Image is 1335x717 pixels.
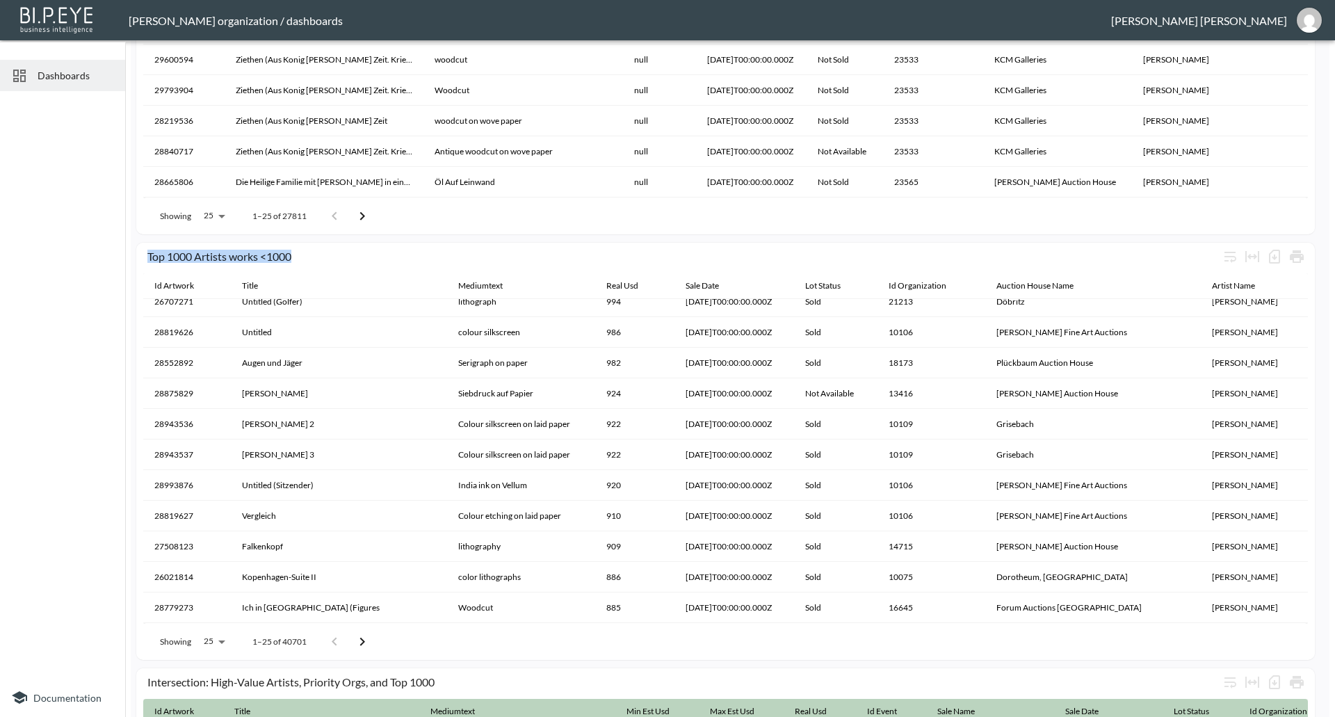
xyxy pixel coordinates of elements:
th: Grisebach [985,440,1201,470]
p: 1–25 of 27811 [252,210,307,222]
th: A.R. Penck [1201,378,1308,409]
div: Artist Name [1212,277,1255,294]
th: Sold [794,440,877,470]
th: 2025-06-23T00:00:00.000Z [674,317,794,348]
th: woodcut on wove paper [423,106,622,136]
th: 909 [595,531,674,562]
th: 28875829 [143,378,231,409]
th: Adolph von Menzel [1132,106,1308,136]
div: Real Usd [606,277,638,294]
th: Sold [794,348,877,378]
th: KCM Galleries [983,136,1132,167]
th: Antique woodcut on wove paper [423,136,622,167]
th: Not Available [794,378,877,409]
th: Not Sold [807,167,884,198]
th: 29793904 [143,75,225,106]
th: 28779273 [143,593,231,623]
th: 28840717 [143,136,225,167]
th: 28943536 [143,409,231,440]
th: 2025-07-06T00:00:00.000Z [674,440,794,470]
th: Colour etching on laid paper [447,501,595,531]
th: 29600594 [143,45,225,75]
th: 2025-06-23T00:00:00.000Z [674,501,794,531]
th: Henry's Auction House [985,531,1201,562]
th: lithograph [447,287,595,317]
th: Adolph von Menzel [1132,45,1308,75]
span: Sale Date [686,277,737,294]
th: 922 [595,409,674,440]
th: 28993876 [143,470,231,501]
th: 2025-01-30T00:00:00.000Z [674,562,794,593]
th: Ziethen (Aus Konig Friedrich's Zeit. Kriegs- Und Friedenshelden.) Zieten (From King Frederick's t... [225,75,423,106]
div: Wrap text [1219,245,1241,268]
th: 28552892 [143,348,231,378]
th: 23533 [883,106,982,136]
button: jessica@mutualart.com [1287,3,1332,37]
div: Wrap text [1219,671,1241,693]
th: Serigraph on paper [447,348,595,378]
th: Dr. Eder Auction House [983,167,1132,198]
img: bipeye-logo [17,3,97,35]
th: 18173 [877,348,985,378]
th: 14715 [877,531,985,562]
th: Van Ham Fine Art Auctions [985,470,1201,501]
div: Sale Date [686,277,719,294]
th: 2025-05-18T00:00:00.000Z [696,106,806,136]
div: Lot Status [805,277,841,294]
th: A.R. Penck [1201,531,1308,562]
div: 25 [197,632,230,650]
th: A.R. Penck [1201,593,1308,623]
a: Documentation [11,689,114,706]
th: India ink on Vellum [447,470,595,501]
p: Showing [160,636,191,647]
th: 27508123 [143,531,231,562]
th: Adolph von Menzel [1132,136,1308,167]
div: Toggle table layout between fixed and auto (default: auto) [1241,245,1263,268]
th: Döbritz [985,287,1201,317]
th: colour silkscreen [447,317,595,348]
div: Mediumtext [458,277,503,294]
th: 2025-06-14T00:00:00.000Z [674,348,794,378]
th: Falkenkopf [231,531,446,562]
th: 10106 [877,317,985,348]
th: 994 [595,287,674,317]
span: Id Organization [889,277,964,294]
span: Dashboards [38,68,114,83]
th: Untitled (Golfer) [231,287,446,317]
th: Sold [794,317,877,348]
th: Die Heilige Familie mit Engeln in einer Waldlandschaft [225,167,423,198]
th: Colour silkscreen on laid paper [447,409,595,440]
th: Ich in England (Figures [231,593,446,623]
th: 2025-02-22T00:00:00.000Z [674,287,794,317]
th: 910 [595,501,674,531]
div: Number of rows selected for download: 3173 [1263,671,1286,693]
span: Id Artwork [154,277,212,294]
th: 2025-07-03T00:00:00.000Z [674,470,794,501]
button: Go to next page [348,628,376,656]
th: KCM Galleries [983,45,1132,75]
div: [PERSON_NAME] [PERSON_NAME] [1111,14,1287,27]
th: Forum Auctions London [985,593,1201,623]
th: 10106 [877,470,985,501]
th: Ziethen (Aus Konig Friedrich's Zeit [225,106,423,136]
div: 25 [197,207,230,225]
th: Not Sold [807,106,884,136]
th: Not Sold [807,45,884,75]
th: Adriaen van Stalbemt [1132,167,1308,198]
th: Sold [794,470,877,501]
th: 2025-07-06T00:00:00.000Z [674,409,794,440]
th: 13416 [877,378,985,409]
th: 28943537 [143,440,231,470]
div: Auction House Name [996,277,1074,294]
span: Documentation [33,692,102,704]
th: Plückbaum Auction House [985,348,1201,378]
th: 885 [595,593,674,623]
th: Kopenhagen-Suite II [231,562,446,593]
th: Adolph von Menzel [1132,75,1308,106]
span: Real Usd [606,277,656,294]
div: [PERSON_NAME] organization / dashboards [129,14,1111,27]
th: Sold [794,287,877,317]
th: null [623,167,697,198]
th: 10075 [877,562,985,593]
div: Title [242,277,258,294]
